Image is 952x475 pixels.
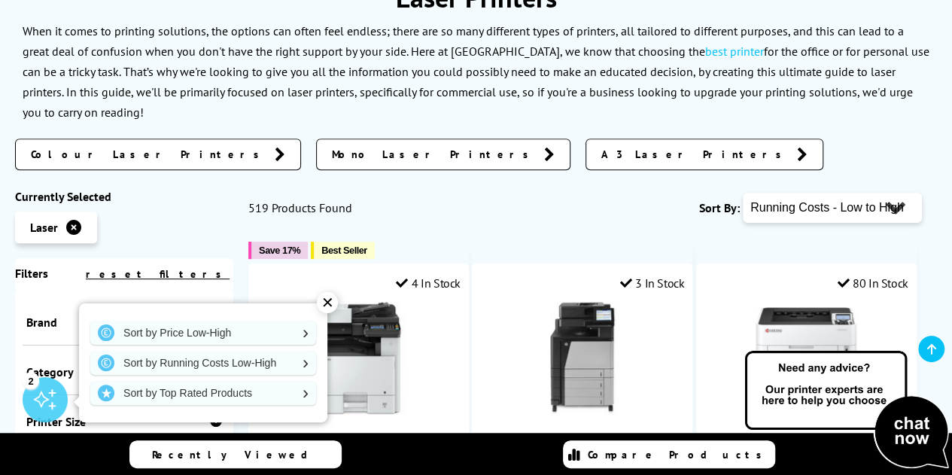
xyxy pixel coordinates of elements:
[620,276,685,291] div: 3 In Stock
[302,302,415,415] img: Kyocera ECOSYS M8124cidn
[23,372,39,388] div: 2
[750,302,862,415] img: Kyocera ECOSYS PA5500x
[317,292,338,313] div: ✕
[585,139,823,170] a: A3 Laser Printers
[248,242,308,259] button: Save 17%
[268,430,449,449] a: Kyocera ECOSYS M8124cidn
[15,139,301,170] a: Colour Laser Printers
[588,448,770,461] span: Compare Products
[90,351,316,375] a: Sort by Running Costs Low-High
[302,403,415,418] a: Kyocera ECOSYS M8124cidn
[494,430,671,469] a: HP LaserJet Enterprise Flow M880z
[259,245,300,256] span: Save 17%
[705,44,764,59] a: best printer
[563,440,775,468] a: Compare Products
[23,23,929,120] p: When it comes to printing solutions, the options can often feel endless; there are so many differ...
[321,245,367,256] span: Best Seller
[248,200,352,215] span: 519 Products Found
[723,430,890,449] a: Kyocera ECOSYS PA5500x
[86,267,230,281] a: reset filters
[601,147,789,162] span: A3 Laser Printers
[741,349,952,472] img: Open Live Chat window
[26,364,222,379] div: Category
[15,189,233,204] div: Currently Selected
[129,440,342,468] a: Recently Viewed
[15,266,48,281] span: Filters
[26,315,222,330] div: Brand
[152,448,323,461] span: Recently Viewed
[396,276,461,291] div: 4 In Stock
[699,200,740,215] span: Sort By:
[311,242,375,259] button: Best Seller
[30,220,58,235] span: Laser
[90,381,316,405] a: Sort by Top Rated Products
[526,403,639,418] a: HP LaserJet Enterprise Flow M880z
[526,302,639,415] img: HP LaserJet Enterprise Flow M880z
[316,139,570,170] a: Mono Laser Printers
[90,321,316,345] a: Sort by Price Low-High
[31,147,267,162] span: Colour Laser Printers
[837,276,908,291] div: 80 In Stock
[332,147,537,162] span: Mono Laser Printers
